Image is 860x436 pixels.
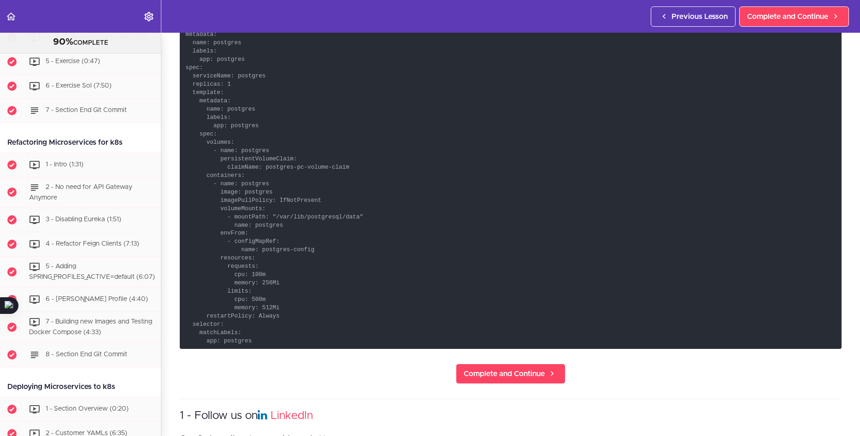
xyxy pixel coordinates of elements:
[180,12,842,349] code: apiVersion: apps/v1 kind: StatefulSet metadata: name: postgres labels: app: postgres spec: servic...
[53,37,73,47] span: 90%
[271,410,313,421] a: LinkedIn
[672,11,728,22] span: Previous Lesson
[46,82,112,89] span: 6 - Exercise Sol (7:50)
[46,296,148,302] span: 6 - [PERSON_NAME] Profile (4:40)
[46,107,127,113] span: 7 - Section End Git Commit
[46,241,139,247] span: 4 - Refactor Feign Clients (7:13)
[46,351,127,358] span: 8 - Section End Git Commit
[143,11,154,22] svg: Settings Menu
[739,6,849,27] a: Complete and Continue
[747,11,828,22] span: Complete and Continue
[456,364,565,384] a: Complete and Continue
[651,6,736,27] a: Previous Lesson
[180,408,842,424] h3: 1 - Follow us on
[46,217,121,223] span: 3 - Disabling Eureka (1:51)
[46,406,129,412] span: 1 - Section Overview (0:20)
[46,161,83,168] span: 1 - Intro (1:31)
[29,184,132,201] span: 2 - No need for API Gateway Anymore
[6,11,17,22] svg: Back to course curriculum
[46,58,100,65] span: 5 - Exercise (0:47)
[29,318,152,336] span: 7 - Building new Images and Testing Docker Compose (4:33)
[12,36,149,48] div: COMPLETE
[464,368,545,379] span: Complete and Continue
